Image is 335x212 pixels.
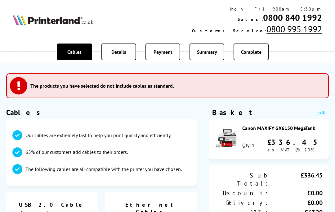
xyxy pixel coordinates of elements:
div: Delivery: [215,199,269,207]
span: Sales: [238,16,263,22]
div: £0.00 [269,199,323,207]
a: 0800 995 1992 [266,23,322,35]
span: Cables [67,49,82,55]
h3: The products you have selected do not include cables as standard. [30,83,174,89]
div: Mon - Fri 9:00am - 5:30pm [192,6,322,12]
div: Basket [212,108,252,117]
span: Details [111,49,126,55]
span: Payment [154,49,172,55]
div: £0.00 [269,189,323,197]
a: Edit [317,109,326,116]
div: Canon MAXIFY GX6150 MegaTank [242,125,323,131]
p: The following cables are all compatible with the printer you have chosen. [25,166,182,173]
div: £336.45 [269,171,323,187]
div: Sub Total: [215,171,269,187]
h1: Cables [6,108,197,117]
div: £336.45 [267,137,323,147]
img: Printerland Logo [13,14,93,26]
p: Our cables are extremely fast to help you print quickly and efficiently. [25,132,171,139]
div: Qty: 1 [242,142,255,148]
span: Summary [197,49,217,55]
span: Customer Service: [192,28,266,34]
p: 65% of our customers add cables to their orders. [25,149,128,155]
a: 0800 840 1992 [263,12,322,23]
span: Complete [241,49,261,55]
span: ex VAT @ 20% [267,147,314,153]
img: Canon MAXIFY GX6150 MegaTank [215,127,237,149]
div: Discount: [215,189,269,197]
span: USB 2.0 Cable [11,201,93,208]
